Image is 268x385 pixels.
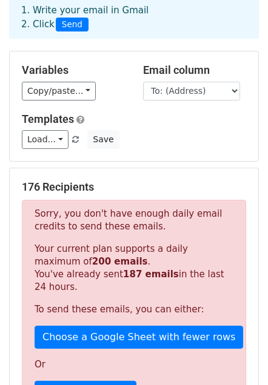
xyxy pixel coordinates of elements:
[56,18,89,32] span: Send
[35,358,233,371] p: Or
[22,113,74,125] a: Templates
[22,130,69,149] a: Load...
[22,82,96,100] a: Copy/paste...
[35,326,243,349] a: Choose a Google Sheet with fewer rows
[22,180,246,194] h5: 176 Recipients
[92,256,148,267] strong: 200 emails
[123,269,179,280] strong: 187 emails
[207,327,268,385] iframe: Chat Widget
[12,4,256,31] div: 1. Write your email in Gmail 2. Click
[35,303,233,316] p: To send these emails, you can either:
[35,243,233,294] p: Your current plan supports a daily maximum of . You've already sent in the last 24 hours.
[35,208,233,233] p: Sorry, you don't have enough daily email credits to send these emails.
[87,130,119,149] button: Save
[143,64,246,77] h5: Email column
[22,64,125,77] h5: Variables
